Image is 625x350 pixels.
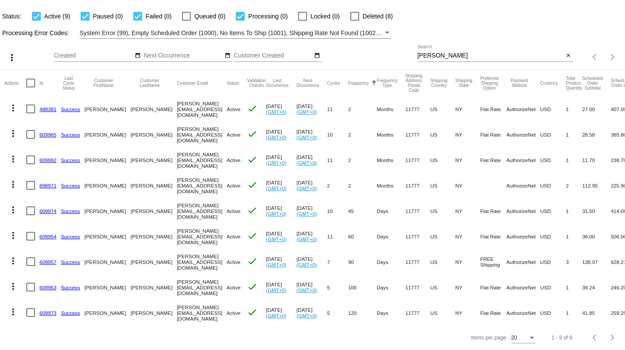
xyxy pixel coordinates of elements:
a: (GMT+0) [266,313,287,318]
mat-icon: more_vert [8,154,18,164]
button: Next page [604,329,621,346]
mat-cell: US [430,198,455,224]
mat-cell: [DATE] [266,147,297,173]
mat-cell: Months [377,173,405,198]
mat-cell: [PERSON_NAME] [85,122,131,147]
mat-cell: US [430,173,455,198]
mat-cell: 5 [327,300,348,325]
mat-cell: Months [377,96,405,122]
mat-icon: check [247,307,257,318]
span: 20 [511,335,517,341]
mat-cell: 2 [348,173,377,198]
mat-cell: [DATE] [266,96,297,122]
mat-cell: AuthorizeNet [507,198,540,224]
mat-cell: USD [540,224,566,249]
a: (GMT+0) [266,160,287,166]
mat-cell: NY [455,122,480,147]
mat-cell: 11777 [405,147,430,173]
span: Status: [2,13,21,20]
mat-cell: 27.00 [582,96,611,122]
mat-cell: [PERSON_NAME][EMAIL_ADDRESS][DOMAIN_NAME] [177,274,227,300]
mat-cell: FREE Shipping [480,249,507,274]
mat-icon: date_range [135,52,141,59]
button: Change sorting for CustomerLastName [131,78,169,88]
mat-cell: Flat Rate [480,224,507,249]
mat-icon: check [247,103,257,114]
mat-icon: more_vert [7,52,18,63]
mat-cell: NY [455,300,480,325]
a: 609973 [39,310,57,316]
mat-cell: [PERSON_NAME][EMAIL_ADDRESS][DOMAIN_NAME] [177,300,227,325]
mat-icon: check [247,256,257,267]
input: Customer Created [234,52,313,59]
mat-cell: US [430,147,455,173]
mat-cell: 112.95 [582,173,611,198]
span: Active [227,208,241,214]
span: Active [227,132,241,137]
mat-cell: NY [455,249,480,274]
a: 609974 [39,208,57,214]
mat-cell: [PERSON_NAME] [85,96,131,122]
mat-icon: more_vert [8,128,18,139]
a: 609965 [39,132,57,137]
mat-cell: 2 [566,173,582,198]
mat-icon: check [247,129,257,139]
mat-cell: 11 [327,147,348,173]
mat-header-cell: Total Product Quantity [566,70,582,96]
mat-cell: [PERSON_NAME][EMAIL_ADDRESS][DOMAIN_NAME] [177,224,227,249]
mat-select: Filter by Processing Error Codes [80,28,391,39]
mat-cell: 1 [566,274,582,300]
mat-cell: [PERSON_NAME] [85,147,131,173]
a: (GMT+0) [266,262,287,267]
button: Change sorting for PreferredShippingOption [480,76,499,90]
a: Success [61,106,80,112]
button: Change sorting for Status [227,80,239,86]
mat-cell: USD [540,122,566,147]
div: Items per page: [471,335,507,341]
mat-cell: 11777 [405,274,430,300]
a: Success [61,132,80,137]
a: 609954 [39,234,57,239]
button: Change sorting for CurrencyIso [540,80,558,86]
mat-cell: 1 [566,300,582,325]
mat-cell: USD [540,147,566,173]
mat-cell: 41.85 [582,300,611,325]
a: Success [61,310,80,316]
mat-cell: 31.50 [582,198,611,224]
span: Active [227,310,241,316]
a: Success [61,259,80,265]
mat-cell: [DATE] [266,122,297,147]
mat-cell: [DATE] [296,198,327,224]
a: (GMT+0) [296,185,317,191]
mat-select: Items per page: [511,335,536,341]
mat-cell: NY [455,96,480,122]
span: Active [227,157,241,163]
button: Change sorting for FrequencyType [377,78,397,88]
a: Success [61,157,80,163]
mat-cell: [DATE] [266,274,297,300]
div: 1 - 9 of 9 [552,335,572,341]
a: (GMT+0) [296,109,317,115]
mat-cell: [DATE] [296,274,327,300]
span: Processing Error Codes: [2,29,69,36]
a: (GMT+0) [296,211,317,216]
mat-cell: 11777 [405,198,430,224]
mat-cell: [DATE] [266,198,297,224]
button: Change sorting for ShippingState [455,78,472,88]
button: Change sorting for NextOccurrenceUtc [296,78,319,88]
mat-cell: [PERSON_NAME] [85,274,131,300]
a: (GMT+0) [266,109,287,115]
mat-header-cell: Actions [4,70,26,96]
mat-icon: date_range [314,52,321,59]
mat-cell: USD [540,173,566,198]
mat-cell: [DATE] [296,96,327,122]
span: Processing (0) [248,11,288,22]
mat-cell: NY [455,274,480,300]
button: Change sorting for Id [39,80,43,86]
mat-cell: [PERSON_NAME][EMAIL_ADDRESS][DOMAIN_NAME] [177,249,227,274]
mat-cell: 1 [566,198,582,224]
mat-cell: [PERSON_NAME] [131,147,177,173]
mat-cell: Days [377,300,405,325]
a: (GMT+0) [296,160,317,166]
mat-cell: 36.00 [582,224,611,249]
